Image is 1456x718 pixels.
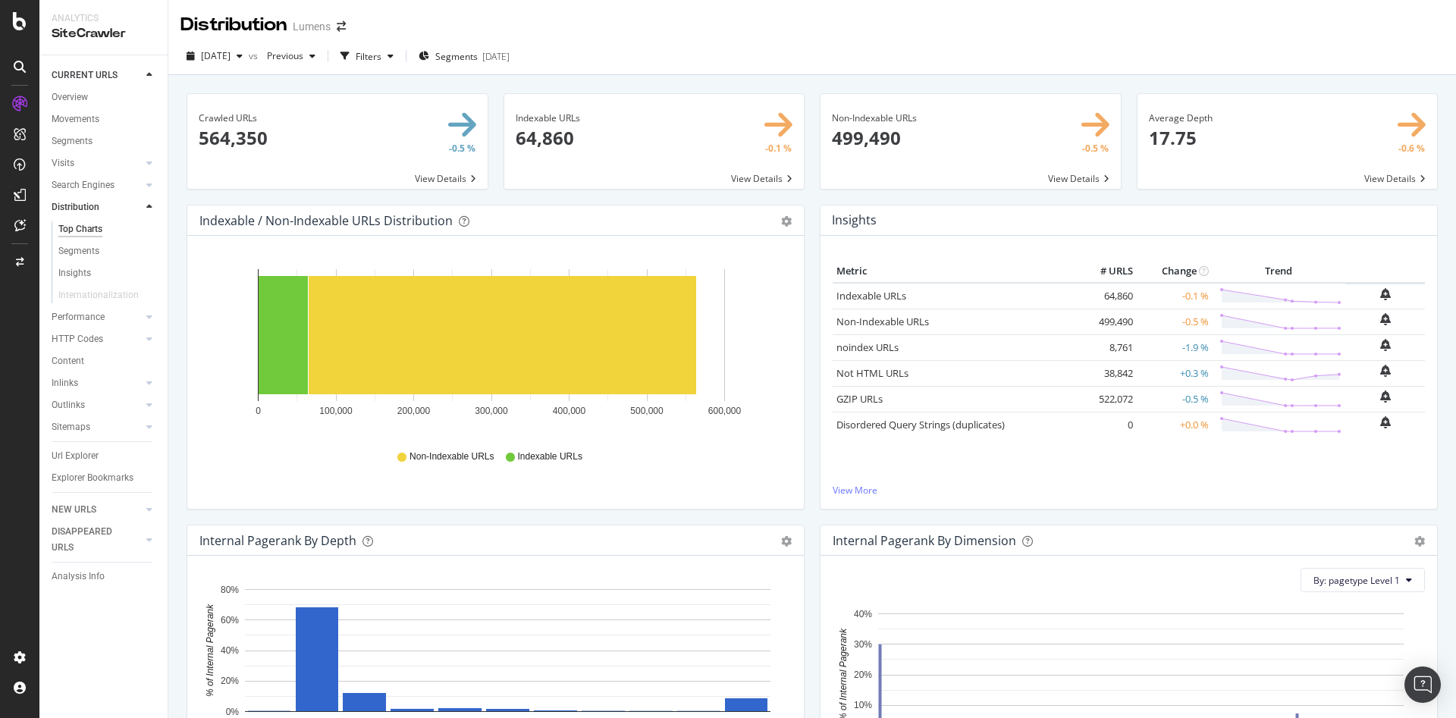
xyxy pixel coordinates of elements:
a: noindex URLs [836,340,899,354]
th: Metric [833,260,1076,283]
a: Movements [52,111,157,127]
a: Segments [52,133,157,149]
div: Inlinks [52,375,78,391]
text: 0% [226,707,240,717]
h4: Insights [832,210,877,230]
div: Indexable / Non-Indexable URLs Distribution [199,213,453,228]
div: Top Charts [58,221,102,237]
text: % of Internal Pagerank [205,604,215,697]
a: Disordered Query Strings (duplicates) [836,418,1005,431]
div: Segments [52,133,93,149]
td: +0.3 % [1137,360,1213,386]
a: Insights [58,265,157,281]
div: Outlinks [52,397,85,413]
td: -1.9 % [1137,334,1213,360]
span: 2025 Sep. 7th [201,49,231,62]
span: Non-Indexable URLs [409,450,494,463]
button: Segments[DATE] [413,44,516,68]
div: Filters [356,50,381,63]
div: Content [52,353,84,369]
div: Internationalization [58,287,139,303]
text: 40% [221,645,239,656]
div: arrow-right-arrow-left [337,21,346,32]
div: gear [781,536,792,547]
div: Segments [58,243,99,259]
div: bell-plus [1380,288,1391,300]
div: HTTP Codes [52,331,103,347]
div: DISAPPEARED URLS [52,524,128,556]
div: Insights [58,265,91,281]
text: 20% [854,669,872,680]
text: 60% [221,615,239,626]
a: Inlinks [52,375,142,391]
text: 400,000 [553,406,586,416]
div: gear [1414,536,1425,547]
span: Previous [261,49,303,62]
a: Overview [52,89,157,105]
th: Change [1137,260,1213,283]
td: 38,842 [1076,360,1137,386]
a: GZIP URLs [836,392,883,406]
button: Filters [334,44,400,68]
span: Indexable URLs [518,450,582,463]
text: 10% [854,701,872,711]
span: By: pagetype Level 1 [1313,574,1400,587]
a: View More [833,484,1425,497]
td: 522,072 [1076,386,1137,412]
a: Distribution [52,199,142,215]
a: Top Charts [58,221,157,237]
td: 64,860 [1076,283,1137,309]
svg: A chart. [199,260,783,436]
a: Not HTML URLs [836,366,908,380]
text: 0 [256,406,261,416]
th: Trend [1213,260,1345,283]
a: Outlinks [52,397,142,413]
text: 300,000 [475,406,508,416]
td: -0.5 % [1137,309,1213,334]
a: Performance [52,309,142,325]
span: Segments [435,50,478,63]
a: Indexable URLs [836,289,906,303]
text: 80% [221,585,239,595]
div: Visits [52,155,74,171]
a: CURRENT URLS [52,67,142,83]
a: Internationalization [58,287,154,303]
button: [DATE] [180,44,249,68]
div: Analysis Info [52,569,105,585]
div: NEW URLS [52,502,96,518]
div: bell-plus [1380,313,1391,325]
td: 8,761 [1076,334,1137,360]
div: [DATE] [482,50,510,63]
div: Internal Pagerank by Depth [199,533,356,548]
div: Open Intercom Messenger [1404,666,1441,703]
div: Internal Pagerank By Dimension [833,533,1016,548]
button: By: pagetype Level 1 [1301,568,1425,592]
a: HTTP Codes [52,331,142,347]
td: -0.1 % [1137,283,1213,309]
text: 500,000 [630,406,664,416]
a: Content [52,353,157,369]
td: 0 [1076,412,1137,437]
a: Sitemaps [52,419,142,435]
div: Explorer Bookmarks [52,470,133,486]
div: gear [781,216,792,227]
th: # URLS [1076,260,1137,283]
a: Explorer Bookmarks [52,470,157,486]
div: Sitemaps [52,419,90,435]
div: Movements [52,111,99,127]
span: vs [249,49,261,62]
div: bell-plus [1380,365,1391,377]
div: bell-plus [1380,339,1391,351]
a: Segments [58,243,157,259]
div: bell-plus [1380,390,1391,403]
div: Lumens [293,19,331,34]
a: Url Explorer [52,448,157,464]
text: 30% [854,639,872,650]
div: SiteCrawler [52,25,155,42]
a: Analysis Info [52,569,157,585]
div: Performance [52,309,105,325]
text: 600,000 [708,406,742,416]
text: 100,000 [319,406,353,416]
a: NEW URLS [52,502,142,518]
div: Distribution [180,12,287,38]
